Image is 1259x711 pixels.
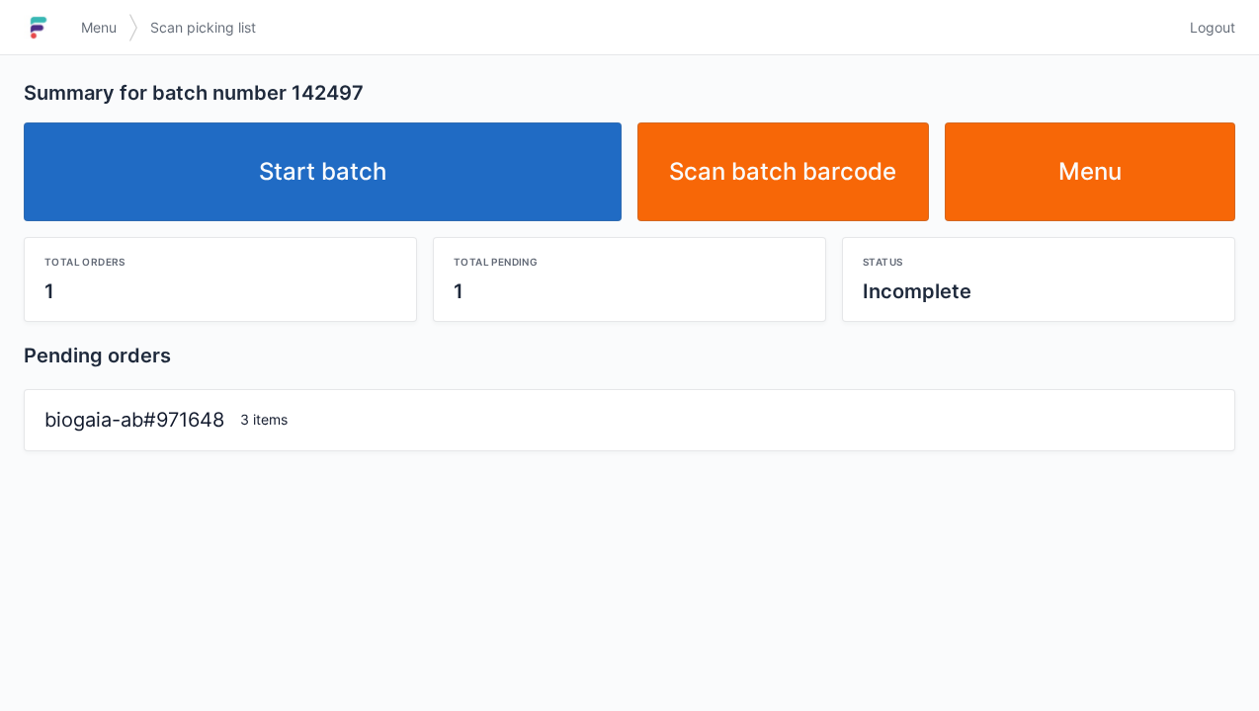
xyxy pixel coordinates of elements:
[232,410,1222,430] div: 3 items
[454,254,805,270] div: Total pending
[863,277,1215,305] div: Incomplete
[24,342,1235,369] h2: Pending orders
[37,406,232,434] div: biogaia-ab#971648
[454,277,805,305] div: 1
[138,10,268,45] a: Scan picking list
[44,254,396,270] div: Total orders
[128,4,138,51] img: svg>
[69,10,128,45] a: Menu
[863,254,1215,270] div: Status
[150,18,256,38] span: Scan picking list
[945,122,1236,221] a: Menu
[1190,18,1235,38] span: Logout
[24,12,53,43] img: logo-small.jpg
[44,277,396,305] div: 1
[24,79,1235,107] h2: Summary for batch number 142497
[1178,10,1235,45] a: Logout
[24,122,622,221] a: Start batch
[637,122,929,221] a: Scan batch barcode
[81,18,117,38] span: Menu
